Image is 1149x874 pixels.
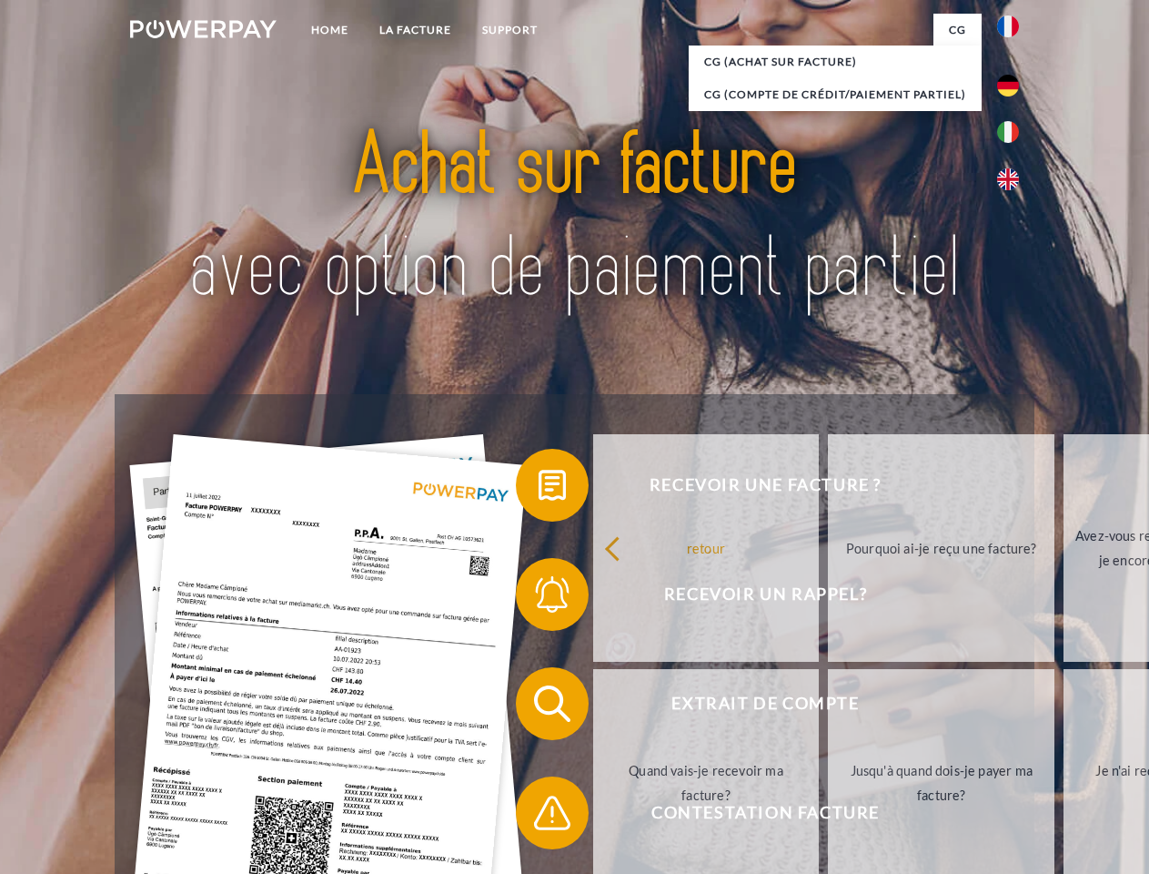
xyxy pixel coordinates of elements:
[529,462,575,508] img: qb_bill.svg
[689,78,982,111] a: CG (Compte de crédit/paiement partiel)
[467,14,553,46] a: Support
[604,758,809,808] div: Quand vais-je recevoir ma facture?
[130,20,277,38] img: logo-powerpay-white.svg
[689,46,982,78] a: CG (achat sur facture)
[933,14,982,46] a: CG
[997,75,1019,97] img: de
[529,790,575,836] img: qb_warning.svg
[529,572,575,617] img: qb_bell.svg
[997,121,1019,143] img: it
[516,777,989,849] button: Contestation Facture
[604,535,809,560] div: retour
[997,15,1019,37] img: fr
[516,667,989,740] button: Extrait de compte
[997,168,1019,190] img: en
[839,758,1043,808] div: Jusqu'à quand dois-je payer ma facture?
[174,87,975,349] img: title-powerpay_fr.svg
[516,558,989,631] button: Recevoir un rappel?
[364,14,467,46] a: LA FACTURE
[529,681,575,727] img: qb_search.svg
[296,14,364,46] a: Home
[516,449,989,522] button: Recevoir une facture ?
[839,535,1043,560] div: Pourquoi ai-je reçu une facture?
